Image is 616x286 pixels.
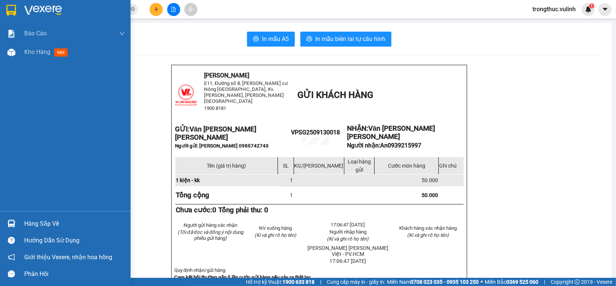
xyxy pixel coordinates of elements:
[7,48,15,56] img: warehouse-icon
[602,6,609,13] span: caret-down
[262,34,289,44] span: In mẫu A5
[327,236,369,242] span: (Kí và ghi rõ họ tên)
[297,90,373,100] span: GỬI KHÁCH HÀNG
[24,48,50,55] span: Kho hàng
[175,157,278,174] td: Tên (giá trị hàng)
[247,32,295,47] button: printerIn mẫu A5
[481,280,483,283] span: ⚪️
[388,142,421,149] span: 0939215997
[282,279,315,285] strong: 1900 633 818
[175,84,197,106] img: logo
[253,36,259,43] span: printer
[344,157,375,174] td: Loại hàng gửi
[8,270,15,277] span: message
[485,278,538,286] span: Miền Bắc
[20,53,42,59] span: 1900 8181
[175,125,256,142] strong: GỬI:
[506,279,538,285] strong: 0369 525 060
[7,220,15,228] img: warehouse-icon
[72,31,148,41] span: GỬI KHÁCH HÀNG
[24,218,125,229] div: Hàng sắp về
[24,29,47,38] span: Báo cáo
[590,3,593,9] span: 1
[131,7,135,11] span: close-circle
[150,3,163,16] button: plus
[176,206,268,214] strong: Chưa cước:
[259,225,292,231] span: NV xuống hàng
[176,177,200,183] span: 1 kiện - kk
[204,72,250,79] span: [PERSON_NAME]
[315,34,385,44] span: In mẫu biên lai tự cấu hình
[24,235,125,246] div: Hướng dẫn sử dụng
[20,5,65,12] span: [PERSON_NAME]
[294,157,344,174] td: KG/[PERSON_NAME]
[212,206,268,214] span: 0 Tổng phải thu: 0
[175,125,256,142] span: Văn [PERSON_NAME] [PERSON_NAME]
[575,279,580,285] span: copyright
[291,129,340,136] span: VPSG2509130018
[399,225,457,231] span: Khách hàng xác nhận hàng
[422,177,438,183] span: 50.000
[246,278,315,286] span: Hỗ trợ kỹ thuật:
[175,143,269,149] span: Người gửi: [PERSON_NAME] 0985742743
[329,229,366,235] span: Người nhập hàng
[544,278,545,286] span: |
[7,30,15,38] img: solution-icon
[174,274,311,280] strong: Cam kết bồi thường gấp 5 lần cước gửi hàng nếu xảy ra thất lạc
[176,191,209,199] strong: Tổng cộng
[178,229,243,241] em: (Tôi đã đọc và đồng ý nội dung phiếu gửi hàng)
[254,232,296,238] span: (Kí và ghi rõ họ tên)
[410,279,479,285] strong: 0708 023 035 - 0935 103 250
[119,31,125,36] span: down
[184,222,237,228] span: Người gửi hàng xác nhận
[290,192,293,198] span: 1
[598,3,612,16] button: caret-down
[4,25,19,47] img: logo
[331,222,365,228] span: 17:06:47 [DATE]
[6,5,16,16] img: logo-vxr
[8,254,15,261] span: notification
[422,192,438,198] span: 50.000
[347,142,421,149] strong: Người nhận:
[188,7,193,12] span: aim
[320,278,321,286] span: |
[54,48,68,57] span: mới
[407,232,449,238] span: (Kí và ghi rõ họ tên)
[347,124,435,141] strong: NHẬN:
[306,36,312,43] span: printer
[278,157,294,174] td: SL
[184,3,197,16] button: aim
[8,237,15,244] span: question-circle
[589,3,594,9] sup: 1
[375,157,439,174] td: Cước món hàng
[204,105,226,111] span: 1900 8181
[20,13,70,52] span: E11, Đường số 8, [PERSON_NAME] cư Nông [GEOGRAPHIC_DATA], Kv.[PERSON_NAME], [PERSON_NAME][GEOGRAP...
[300,32,391,47] button: printerIn mẫu biên lai tự cấu hình
[380,142,421,149] span: An
[347,124,435,141] span: Văn [PERSON_NAME] [PERSON_NAME]
[330,258,366,264] span: 17:06:47 [DATE]
[24,268,125,280] div: Phản hồi
[167,3,180,16] button: file-add
[131,6,135,13] span: close-circle
[327,278,385,286] span: Cung cấp máy in - giấy in:
[171,7,176,12] span: file-add
[307,245,388,257] span: [PERSON_NAME] [PERSON_NAME] Việt - PV.HCM
[439,157,464,174] td: Ghi chú
[387,278,479,286] span: Miền Nam
[24,252,112,262] span: Giới thiệu Vexere, nhận hoa hồng
[585,6,592,13] img: icon-new-feature
[526,4,582,14] span: trongthuc.vulinh
[154,7,159,12] span: plus
[290,177,293,183] span: 1
[204,80,288,104] span: E11, Đường số 8, [PERSON_NAME] cư Nông [GEOGRAPHIC_DATA], Kv.[PERSON_NAME], [PERSON_NAME][GEOGRAP...
[174,267,226,273] span: Quy định nhận/gửi hàng:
